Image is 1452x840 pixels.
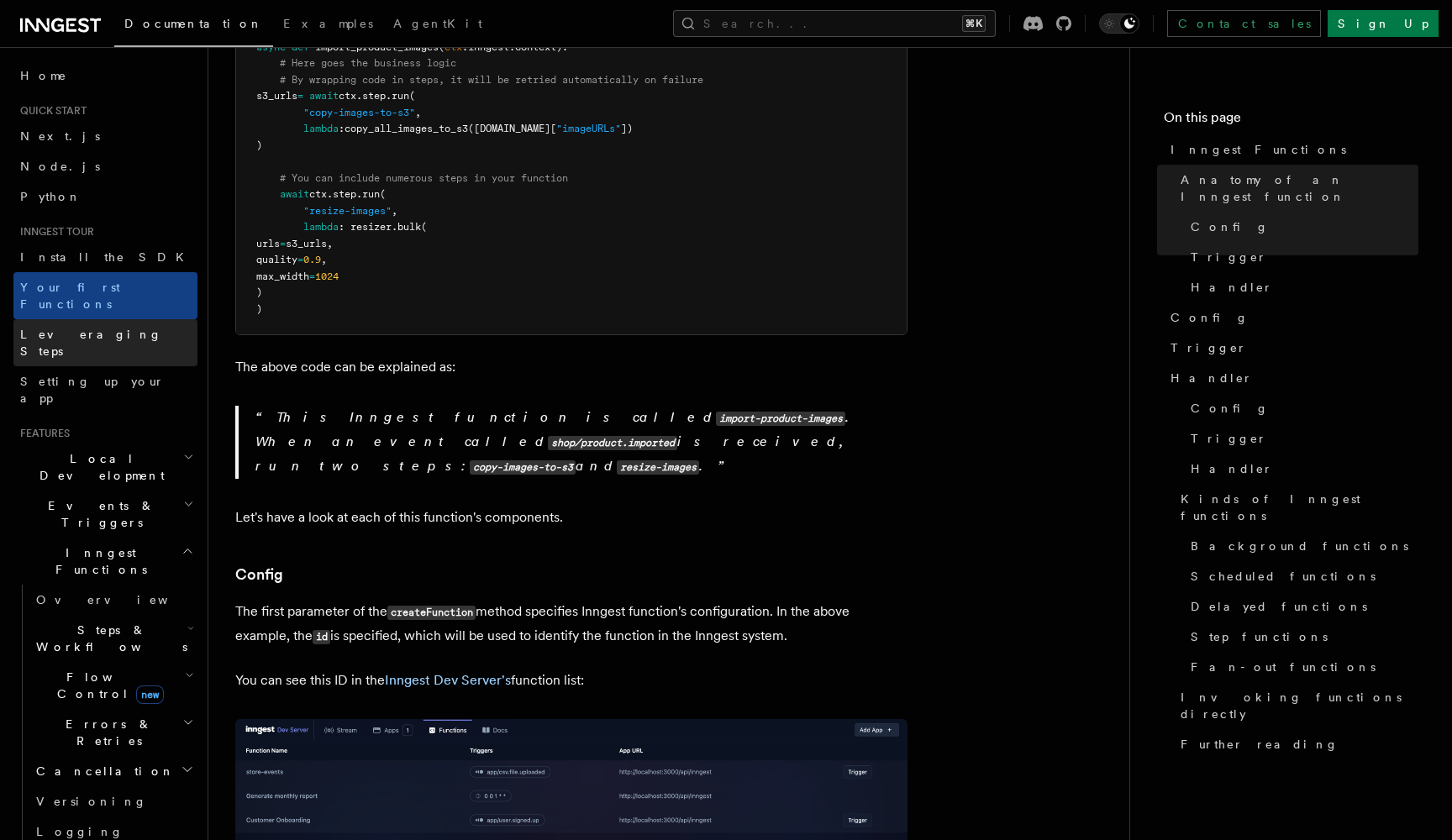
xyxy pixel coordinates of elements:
kbd: ⌘K [962,15,986,32]
span: Features [13,427,70,440]
a: Install the SDK [13,242,197,272]
span: Config [1191,400,1269,417]
button: Search...⌘K [673,10,996,37]
a: Trigger [1164,333,1418,363]
a: Background functions [1184,531,1418,561]
span: , [321,254,327,265]
span: : resizer. [339,221,397,233]
span: . [386,90,392,102]
span: step [362,90,386,102]
span: Delayed functions [1191,598,1367,615]
span: copy_all_images_to_s3 [345,123,468,134]
a: Delayed functions [1184,591,1418,622]
span: lambda [303,123,339,134]
span: ( [380,188,386,200]
span: ) [256,139,262,151]
span: async [256,41,286,53]
a: Examples [273,5,383,45]
span: Your first Functions [20,281,120,311]
button: Local Development [13,444,197,491]
span: Setting up your app [20,375,165,405]
span: Handler [1191,460,1273,477]
a: Your first Functions [13,272,197,319]
a: Handler [1184,454,1418,484]
span: Config [1171,309,1249,326]
span: def [292,41,309,53]
span: Anatomy of an Inngest function [1181,171,1418,205]
span: urls [256,238,280,249]
span: run [362,188,380,200]
a: Fan-out functions [1184,652,1418,682]
span: Install the SDK [20,250,194,264]
button: Inngest Functions [13,538,197,585]
span: , [415,107,421,118]
span: Events & Triggers [13,497,183,531]
a: Step functions [1184,622,1418,652]
span: Step functions [1191,628,1328,645]
a: Contact sales [1167,10,1321,37]
span: quality [256,254,297,265]
code: shop/product.imported [548,436,677,450]
span: import_product_images [315,41,439,53]
button: Flow Controlnew [29,662,197,709]
a: Next.js [13,121,197,151]
span: : [339,123,345,134]
a: Config [1184,212,1418,242]
a: Handler [1184,272,1418,302]
a: Leveraging Steps [13,319,197,366]
span: # You can include numerous steps in your function [280,172,568,184]
span: "imageURLs" [556,123,621,134]
a: Sign Up [1328,10,1439,37]
a: AgentKit [383,5,492,45]
span: Python [20,190,82,203]
button: Toggle dark mode [1099,13,1139,34]
span: Overview [36,593,209,606]
a: Documentation [114,5,273,47]
span: ( [421,221,427,233]
a: Versioning [29,786,197,816]
code: id [313,630,330,644]
a: Inngest Functions [1164,134,1418,165]
span: Kinds of Inngest functions [1181,491,1418,524]
span: Steps & Workflows [29,622,187,655]
a: Config [1184,393,1418,423]
span: Home [20,67,67,84]
a: Inngest Dev Server's [385,672,511,688]
span: Flow Control [29,669,185,702]
a: Handler [1164,363,1418,393]
span: lambda [303,221,339,233]
button: Errors & Retries [29,709,197,756]
span: Inngest Functions [1171,141,1346,158]
code: resize-images [617,460,699,475]
span: ctx [339,90,356,102]
code: copy-images-to-s3 [470,460,576,475]
span: . [509,41,515,53]
span: # By wrapping code in steps, it will be retried automatically on failure [280,74,703,86]
span: run [392,90,409,102]
span: Local Development [13,450,183,484]
span: ) [256,303,262,315]
span: , [392,205,397,217]
span: . [356,188,362,200]
span: Handler [1191,279,1273,296]
span: Inngest tour [13,225,94,239]
span: = [297,90,303,102]
span: Inngest Functions [13,544,181,578]
span: ) [256,286,262,298]
code: import-product-images [716,412,845,426]
span: await [309,90,339,102]
span: . [356,90,362,102]
span: ctx [445,41,462,53]
span: : [462,41,468,53]
a: Further reading [1174,729,1418,759]
span: Examples [283,17,373,30]
p: The first parameter of the method specifies Inngest function's configuration. In the above exampl... [235,600,907,648]
p: Let's have a look at each of this function's components. [235,506,907,529]
button: Cancellation [29,756,197,786]
span: max_width [256,270,309,282]
span: # Here goes the business logic [280,57,456,69]
h4: On this page [1164,108,1418,134]
span: ([DOMAIN_NAME][ [468,123,556,134]
a: Config [1164,302,1418,333]
span: bulk [397,221,421,233]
